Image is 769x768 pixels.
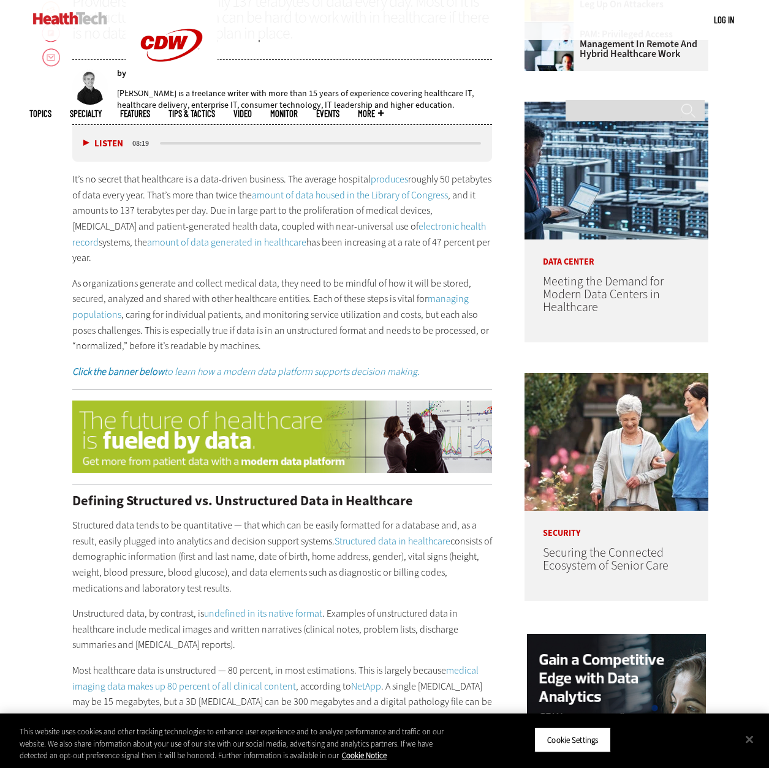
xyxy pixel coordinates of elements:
[714,14,734,25] a: Log in
[72,276,493,354] p: As organizations generate and collect medical data, they need to be mindful of how it will be sto...
[543,273,664,315] a: Meeting the Demand for Modern Data Centers in Healthcare
[72,663,493,725] p: Most healthcare data is unstructured — 80 percent, in most estimations. This is largely because ,...
[72,171,493,266] p: It’s no secret that healthcare is a data-driven business. The average hospital roughly 50 petabyt...
[126,81,218,94] a: CDW
[72,494,493,508] h2: Defining Structured vs. Unstructured Data in Healthcare
[72,365,420,378] a: Click the banner belowto learn how a modern data platform supports decision making.
[20,726,461,762] div: This website uses cookies and other tracking technologies to enhance user experience and to analy...
[72,664,479,693] a: medical imaging data makes up 80 percent of all clinical content
[270,109,298,118] a: MonITor
[207,711,337,724] a: high-definition full-length movie
[164,365,420,378] em: to learn how a modern data platform supports decision making.
[72,518,493,596] p: Structured data tends to be quantitative — that which can be easily formatted for a database and,...
[33,12,107,24] img: Home
[72,220,486,249] a: electronic health record
[72,401,493,473] img: MDP White Paper
[29,109,51,118] span: Topics
[131,138,158,149] div: duration
[316,109,339,118] a: Events
[351,680,381,693] a: NetApp
[714,13,734,26] div: User menu
[358,109,384,118] span: More
[736,726,763,753] button: Close
[204,607,322,620] a: undefined in its native format
[70,109,102,118] span: Specialty
[147,236,306,249] a: amount of data generated in healthcare
[525,102,708,239] img: engineer with laptop overlooking data center
[525,373,708,511] img: nurse walks with senior woman through a garden
[525,239,708,266] p: Data Center
[72,292,469,321] a: managing populations
[120,109,150,118] a: Features
[169,109,215,118] a: Tips & Tactics
[72,365,164,378] em: Click the banner below
[335,535,450,548] a: Structured data in healthcare
[72,606,493,653] p: Unstructured data, by contrast, is . Examples of unstructured data in healthcare include medical ...
[371,173,408,186] a: produces
[233,109,252,118] a: Video
[252,189,448,201] a: amount of data housed in the Library of Congress
[72,125,493,162] div: media player
[543,544,669,574] a: Securing the Connected Ecosystem of Senior Care
[83,139,123,148] button: Listen
[342,750,387,761] a: More information about your privacy
[534,727,611,753] button: Cookie Settings
[525,511,708,538] p: Security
